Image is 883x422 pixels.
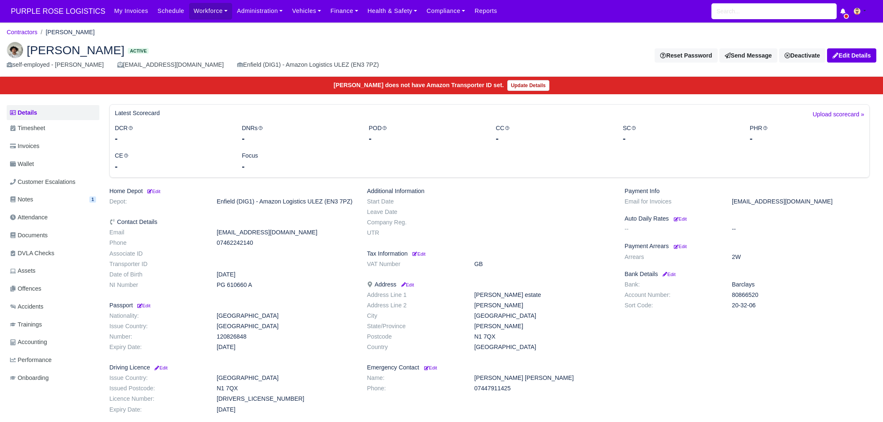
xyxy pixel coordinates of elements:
dd: Barclays [726,281,876,288]
h6: Additional Information [367,188,612,195]
span: Wallet [10,159,34,169]
div: - [369,133,483,144]
dt: Email [103,229,210,236]
a: Edit [411,250,425,257]
dt: Sort Code: [618,302,726,309]
div: DNRs [235,123,362,145]
span: Accidents [10,302,43,311]
small: Edit [674,244,687,249]
small: Edit [424,365,437,370]
dd: 80866520 [726,291,876,299]
h6: Auto Daily Rates [625,215,870,222]
a: Vehicles [288,3,326,19]
a: Send Message [719,48,777,63]
a: Edit [400,281,414,288]
dd: [GEOGRAPHIC_DATA] [210,323,361,330]
div: self-employed - [PERSON_NAME] [7,60,104,70]
dd: [DATE] [210,344,361,351]
a: Administration [232,3,287,19]
dt: Depot: [103,198,210,205]
dd: -- [726,226,876,233]
div: DCR [109,123,235,145]
dt: Date of Birth [103,271,210,278]
a: Edit [672,215,687,222]
dd: [GEOGRAPHIC_DATA] [468,344,618,351]
dt: UTR [361,229,468,236]
a: PURPLE ROSE LOGISTICS [7,3,109,20]
a: Upload scorecard » [813,110,864,123]
span: Accounting [10,337,47,347]
dd: Enfield (DIG1) - Amazon Logistics ULEZ (EN3 7PZ) [210,198,361,205]
dd: 2W [726,254,876,261]
dt: NI Number [103,281,210,289]
dd: GB [468,261,618,268]
a: Accidents [7,299,99,315]
a: Notes 1 [7,191,99,208]
dt: Arrears [618,254,726,261]
dd: [PERSON_NAME] estate [468,291,618,299]
small: Edit [136,303,150,308]
dd: [GEOGRAPHIC_DATA] [210,374,361,382]
li: [PERSON_NAME] [38,28,95,37]
h6: Passport [109,302,354,309]
a: Health & Safety [363,3,422,19]
dt: Expiry Date: [103,344,210,351]
dt: Licence Number: [103,395,210,402]
a: Edit [672,243,687,249]
h6: Address [367,281,612,288]
a: Contractors [7,29,38,35]
small: Edit [153,365,167,370]
dt: State/Province [361,323,468,330]
a: Edit Details [827,48,876,63]
dd: [GEOGRAPHIC_DATA] [210,312,361,319]
dd: 07462242140 [210,239,361,246]
span: DVLA Checks [10,249,54,258]
dt: Company Reg. [361,219,468,226]
div: CC [489,123,616,145]
a: Edit [146,188,160,194]
dt: Bank: [618,281,726,288]
div: Focus [235,151,362,172]
small: Edit [674,216,687,221]
input: Search... [711,3,837,19]
a: Deactivate [779,48,825,63]
span: Timesheet [10,123,45,133]
a: Customer Escalations [7,174,99,190]
a: Compliance [422,3,470,19]
dd: [GEOGRAPHIC_DATA] [468,312,618,319]
a: Workforce [189,3,233,19]
div: - [242,133,356,144]
a: Accounting [7,334,99,350]
h6: Bank Details [625,271,870,278]
dt: Account Number: [618,291,726,299]
div: - [115,161,229,172]
a: Wallet [7,156,99,172]
div: - [750,133,864,144]
a: Edit [661,271,676,277]
dd: 07447911425 [468,385,618,392]
dt: -- [618,226,726,233]
a: Offences [7,281,99,297]
div: [EMAIL_ADDRESS][DOMAIN_NAME] [117,60,224,70]
small: Edit [146,189,160,194]
dd: N1 7QX [468,333,618,340]
a: Reports [470,3,502,19]
dd: [DRIVERS_LICENSE_NUMBER] [210,395,361,402]
dt: Issue Country: [103,374,210,382]
dt: Issue Country: [103,323,210,330]
a: Trainings [7,316,99,333]
h6: Payment Arrears [625,243,870,250]
dt: Nationality: [103,312,210,319]
h6: Tax Information [367,250,612,257]
dt: Associate ID [103,250,210,257]
a: Invoices [7,138,99,154]
dd: N1 7QX [210,385,361,392]
span: Active [128,48,149,54]
h6: Emergency Contact [367,364,612,371]
dt: Issued Postcode: [103,385,210,392]
a: DVLA Checks [7,245,99,261]
dt: Address Line 2 [361,302,468,309]
span: Assets [10,266,35,276]
a: Update Details [507,80,549,91]
a: Edit [423,364,437,371]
